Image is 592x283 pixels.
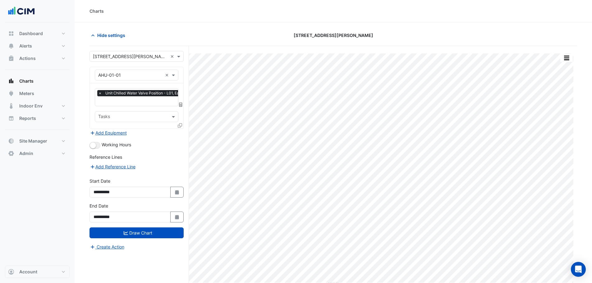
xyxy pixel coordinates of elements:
[165,72,170,78] span: Clear
[19,150,33,157] span: Admin
[97,113,110,121] div: Tasks
[19,138,47,144] span: Site Manager
[294,32,373,39] span: [STREET_ADDRESS][PERSON_NAME]
[5,112,70,125] button: Reports
[89,154,122,160] label: Reference Lines
[170,53,176,60] span: Clear
[89,129,127,136] button: Add Equipment
[571,262,586,277] div: Open Intercom Messenger
[89,203,108,209] label: End Date
[174,214,180,220] fa-icon: Select Date
[19,43,32,49] span: Alerts
[8,138,14,144] app-icon: Site Manager
[8,55,14,62] app-icon: Actions
[19,78,34,84] span: Charts
[89,30,129,41] button: Hide settings
[19,115,36,121] span: Reports
[8,30,14,37] app-icon: Dashboard
[5,147,70,160] button: Admin
[5,87,70,100] button: Meters
[8,90,14,97] app-icon: Meters
[8,115,14,121] app-icon: Reports
[89,227,184,238] button: Draw Chart
[97,32,125,39] span: Hide settings
[19,55,36,62] span: Actions
[5,40,70,52] button: Alerts
[5,135,70,147] button: Site Manager
[102,142,131,147] span: Working Hours
[7,5,35,17] img: Company Logo
[19,30,43,37] span: Dashboard
[89,8,104,14] div: Charts
[104,90,222,96] span: Unit Chilled Water Valve Position - L01, East-and-West-Perimeter
[8,78,14,84] app-icon: Charts
[5,52,70,65] button: Actions
[178,123,182,128] span: Clone Favourites and Tasks from this Equipment to other Equipment
[89,243,125,250] button: Create Action
[89,163,136,170] button: Add Reference Line
[5,27,70,40] button: Dashboard
[5,100,70,112] button: Indoor Env
[19,103,43,109] span: Indoor Env
[5,266,70,278] button: Account
[8,43,14,49] app-icon: Alerts
[8,103,14,109] app-icon: Indoor Env
[19,269,37,275] span: Account
[5,75,70,87] button: Charts
[560,54,573,62] button: More Options
[178,102,184,107] span: Choose Function
[8,150,14,157] app-icon: Admin
[19,90,34,97] span: Meters
[89,178,110,184] label: Start Date
[97,90,103,96] span: ×
[174,189,180,195] fa-icon: Select Date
